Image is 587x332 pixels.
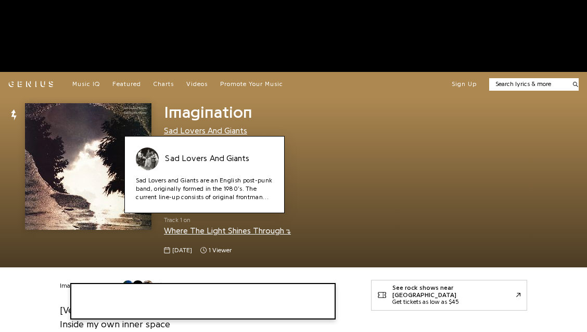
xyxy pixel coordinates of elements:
button: Sign Up [452,80,477,89]
iframe: Tonefuse player [71,284,335,318]
h2: Imagination Lyrics [60,282,113,290]
span: Music IQ [72,81,100,87]
a: Promote Your Music [220,80,283,89]
a: Sad Lovers And Giants [164,127,247,135]
span: 1 viewer [200,246,232,255]
span: Sad Lovers and Giants are an English post-punk band, originally formed in the 1980’s. The current... [136,177,273,202]
span: Promote Your Music [220,81,283,87]
span: 5 Contributors [170,282,208,290]
a: Music IQ [72,80,100,89]
span: Videos [186,81,208,87]
button: 5 Contributors [122,280,208,292]
a: Sad Lovers And Giants [136,147,273,170]
a: Featured [112,80,141,89]
img: Cover art for Imagination by Sad Lovers And Giants [25,103,151,230]
span: Imagination [164,104,252,121]
a: See rock shows near [GEOGRAPHIC_DATA]Get tickets as low as $45 [371,280,527,311]
input: Search lyrics & more [489,80,567,89]
a: Videos [186,80,208,89]
span: Track 1 on [164,216,341,225]
span: Featured [112,81,141,87]
div: Sad Lovers And Giants [165,153,273,164]
span: 1 viewer [209,246,232,255]
a: Where The Light Shines Through [164,227,291,235]
span: [DATE] [172,246,192,255]
span: Charts [154,81,174,87]
a: Charts [154,80,174,89]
